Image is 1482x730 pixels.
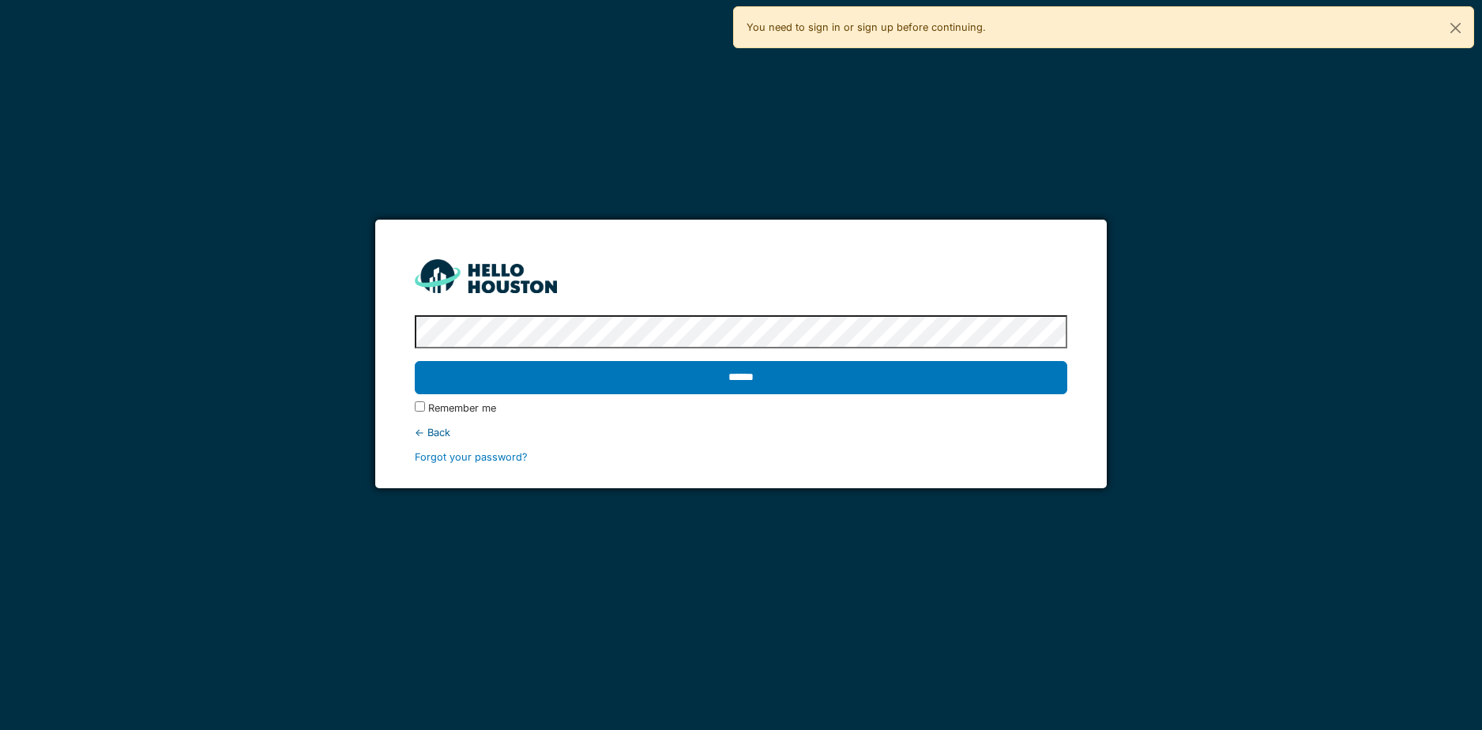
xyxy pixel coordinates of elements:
img: HH_line-BYnF2_Hg.png [415,259,557,293]
button: Close [1438,7,1473,49]
div: You need to sign in or sign up before continuing. [733,6,1474,48]
a: Forgot your password? [415,451,528,463]
div: ← Back [415,425,1066,440]
label: Remember me [428,401,496,416]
